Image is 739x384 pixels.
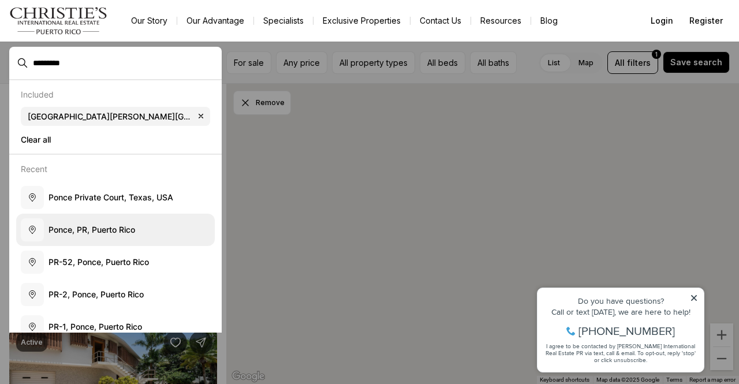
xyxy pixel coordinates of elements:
[644,9,680,32] button: Login
[48,192,173,202] span: P o n c e P r i v a t e C o u r t , T e x a s , U S A
[16,213,215,245] button: Ponce, PR, Puerto Rico
[689,16,723,25] span: Register
[471,13,531,29] a: Resources
[16,245,215,278] button: PR-52, Ponce, Puerto Rico
[16,278,215,310] button: PR-2, Ponce, Puerto Rico
[48,256,149,266] span: P R - 5 2 , P o n c e , P u e r t o R i c o
[48,224,135,234] span: P o n c e , P R , P u e r t o R i c o
[12,37,167,45] div: Call or text [DATE], we are here to help!
[254,13,313,29] a: Specialists
[48,321,142,331] span: P R - 1 , P o n c e , P u e r t o R i c o
[16,181,215,213] button: Ponce Private Court, Texas, USA
[21,131,210,149] button: Clear all
[313,13,410,29] a: Exclusive Properties
[122,13,177,29] a: Our Story
[14,71,165,93] span: I agree to be contacted by [PERSON_NAME] International Real Estate PR via text, call & email. To ...
[28,111,194,121] span: [GEOGRAPHIC_DATA][PERSON_NAME][GEOGRAPHIC_DATA], [US_STATE]
[16,310,215,342] button: PR-1, Ponce, Puerto Rico
[48,289,144,299] span: P R - 2 , P o n c e , P u e r t o R i c o
[47,54,144,66] span: [PHONE_NUMBER]
[651,16,673,25] span: Login
[177,13,253,29] a: Our Advantage
[531,13,567,29] a: Blog
[21,90,54,99] p: Included
[682,9,730,32] button: Register
[410,13,471,29] button: Contact Us
[21,164,47,174] p: Recent
[12,26,167,34] div: Do you have questions?
[9,7,108,35] img: logo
